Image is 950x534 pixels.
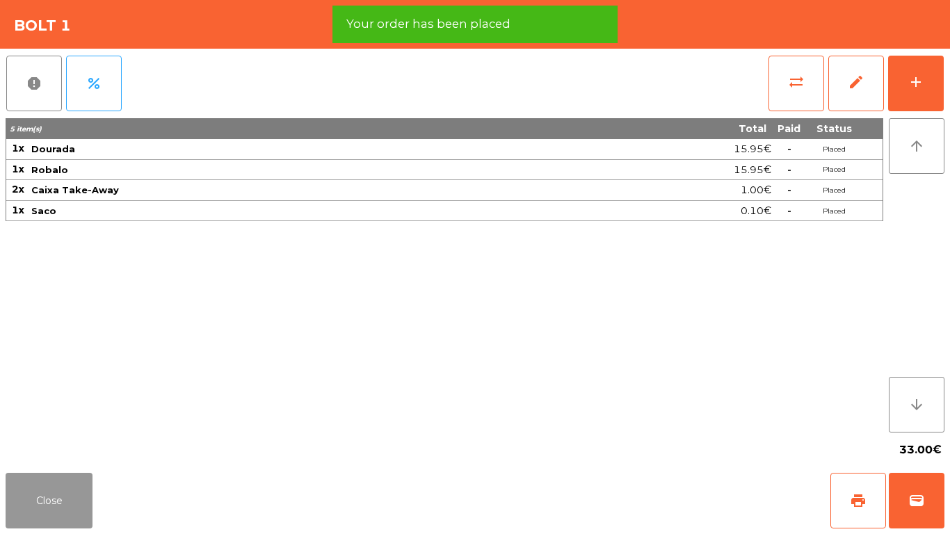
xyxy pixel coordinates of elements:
div: add [908,74,924,90]
span: percent [86,75,102,92]
button: Close [6,473,92,528]
span: 1x [12,142,24,154]
button: print [830,473,886,528]
span: Caixa Take-Away [31,184,119,195]
button: arrow_upward [889,118,944,174]
span: 5 item(s) [10,124,42,133]
span: 1x [12,204,24,216]
td: Placed [806,160,862,181]
span: 0.10€ [741,202,771,220]
span: 2x [12,183,24,195]
span: Saco [31,205,56,216]
span: - [787,204,791,217]
h4: Bolt 1 [14,15,71,36]
button: percent [66,56,122,111]
i: arrow_downward [908,396,925,413]
span: - [787,163,791,176]
span: 33.00€ [899,439,942,460]
span: wallet [908,492,925,509]
button: add [888,56,944,111]
span: report [26,75,42,92]
span: Your order has been placed [346,15,510,33]
span: edit [848,74,864,90]
button: wallet [889,473,944,528]
th: Paid [772,118,806,139]
span: 1x [12,163,24,175]
span: 15.95€ [734,140,771,159]
td: Placed [806,201,862,222]
span: 1.00€ [741,181,771,200]
td: Placed [806,180,862,201]
button: report [6,56,62,111]
span: - [787,143,791,155]
span: Dourada [31,143,75,154]
th: Status [806,118,862,139]
button: arrow_downward [889,377,944,432]
span: sync_alt [788,74,805,90]
td: Placed [806,139,862,160]
i: arrow_upward [908,138,925,154]
th: Total [549,118,772,139]
button: sync_alt [768,56,824,111]
span: - [787,184,791,196]
span: Robalo [31,164,68,175]
span: print [850,492,867,509]
button: edit [828,56,884,111]
span: 15.95€ [734,161,771,179]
